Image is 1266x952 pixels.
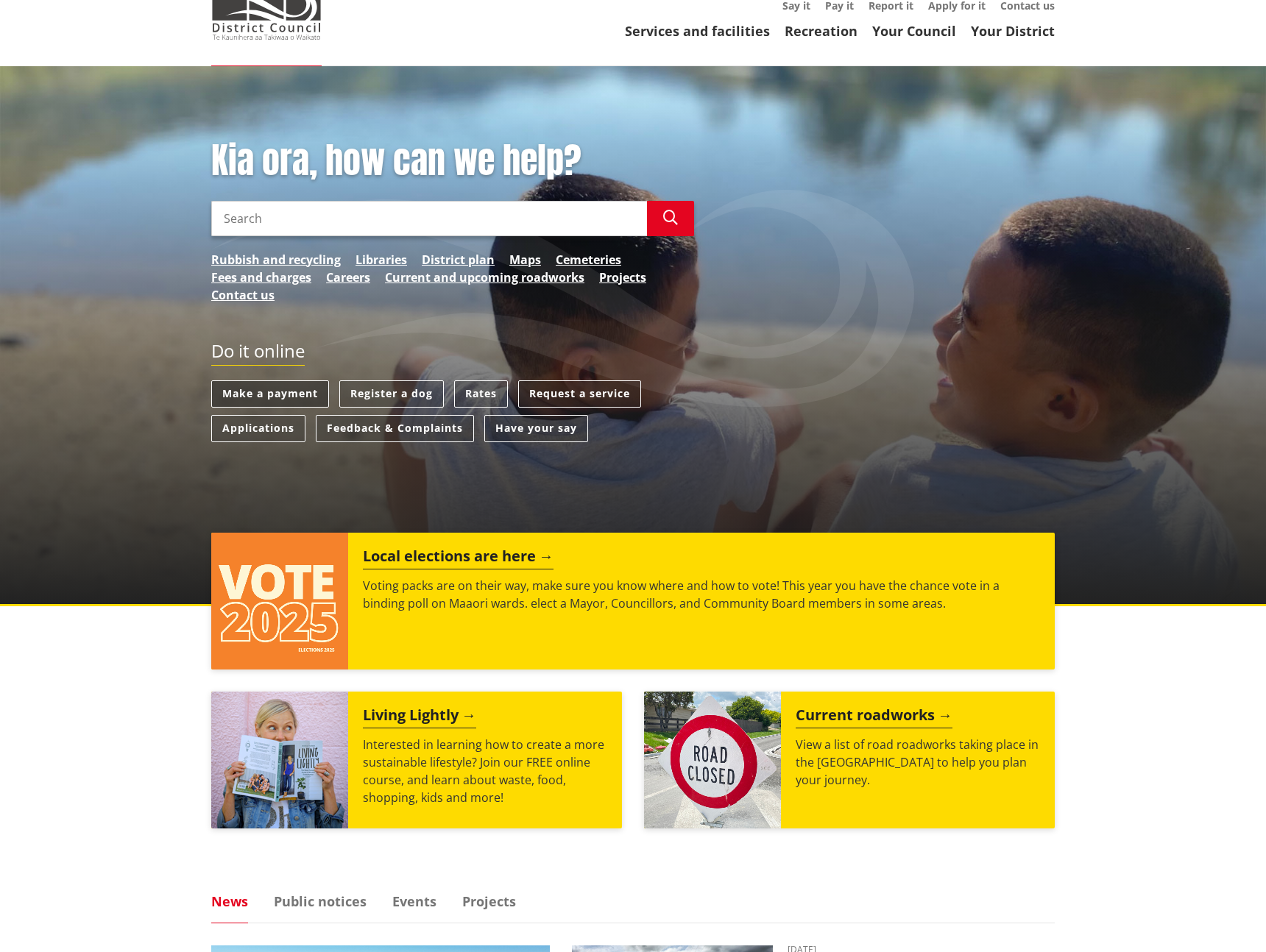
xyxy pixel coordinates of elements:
[599,269,646,286] a: Projects
[363,547,554,569] h2: Local elections are here
[509,251,541,269] a: Maps
[211,415,305,442] a: Applications
[363,706,476,728] h2: Living Lightly
[211,692,348,828] img: Mainstream Green Workshop Series
[363,577,1040,612] p: Voting packs are on their way, make sure you know where and how to vote! This year you have the c...
[796,706,952,728] h2: Current roadworks
[339,380,444,408] a: Register a dog
[356,251,407,269] a: Libraries
[326,269,370,286] a: Careers
[211,201,647,236] input: Search input
[872,22,956,40] a: Your Council
[644,692,1055,828] a: Current roadworks View a list of road roadworks taking place in the [GEOGRAPHIC_DATA] to help you...
[274,895,367,908] a: Public notices
[462,895,516,908] a: Projects
[211,533,348,669] img: Vote 2025
[556,251,621,269] a: Cemeteries
[363,736,607,806] p: Interested in learning how to create a more sustainable lifestyle? Join our FREE online course, a...
[392,895,436,908] a: Events
[211,533,1055,669] a: Local elections are here Voting packs are on their way, make sure you know where and how to vote!...
[211,380,329,408] a: Make a payment
[971,22,1055,40] a: Your District
[484,415,588,442] a: Have your say
[211,269,311,286] a: Fees and charges
[644,692,781,828] img: Road closed sign
[211,895,248,908] a: News
[625,22,770,40] a: Services and facilities
[211,251,341,269] a: Rubbish and recycling
[211,286,275,304] a: Contact us
[785,22,857,40] a: Recreation
[211,692,622,828] a: Living Lightly Interested in learning how to create a more sustainable lifestyle? Join our FREE o...
[518,380,641,408] a: Request a service
[1198,890,1251,943] iframe: Messenger Launcher
[454,380,508,408] a: Rates
[211,140,694,182] h1: Kia ora, how can we help?
[385,269,584,286] a: Current and upcoming roadworks
[316,415,474,442] a: Feedback & Complaints
[211,341,305,366] h2: Do it online
[422,251,495,269] a: District plan
[796,736,1040,789] p: View a list of road roadworks taking place in the [GEOGRAPHIC_DATA] to help you plan your journey.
